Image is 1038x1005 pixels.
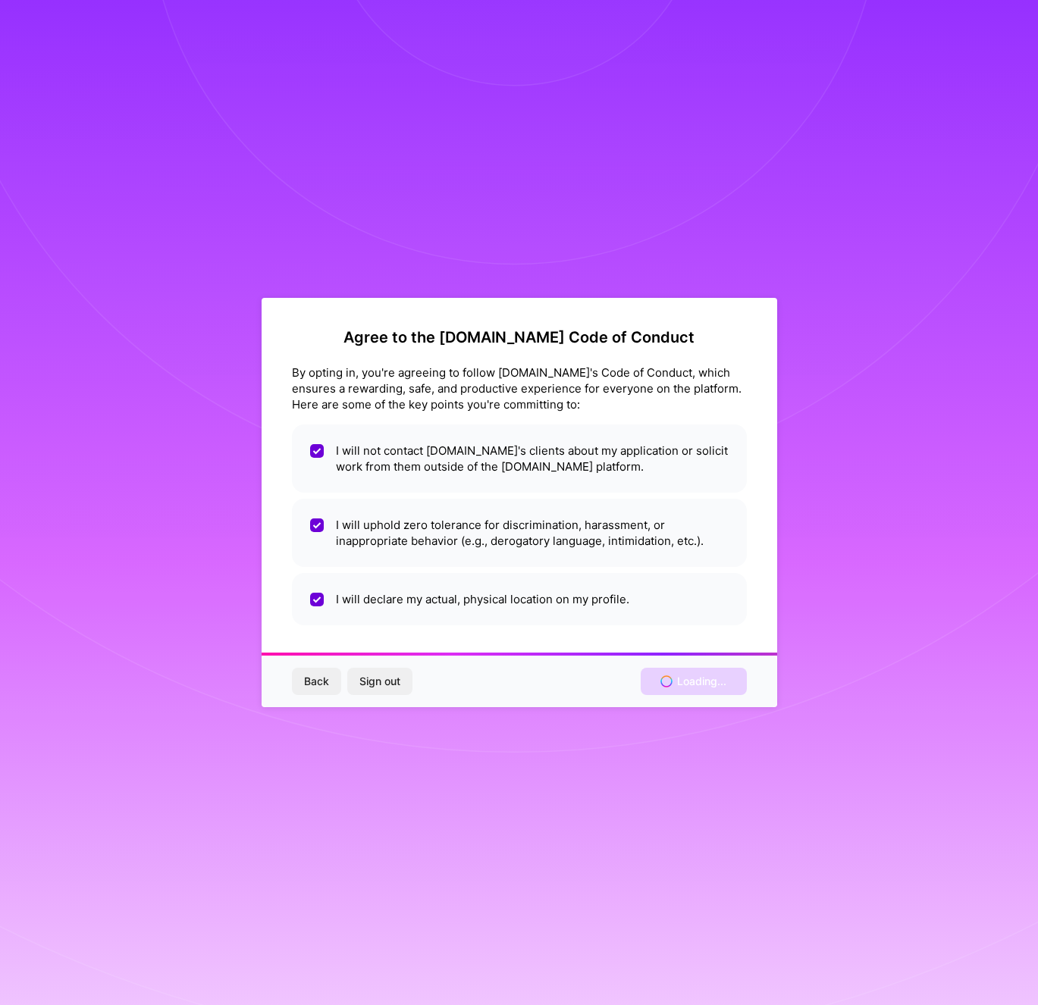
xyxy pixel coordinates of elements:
button: Back [292,668,341,695]
li: I will declare my actual, physical location on my profile. [292,573,747,625]
button: Sign out [347,668,412,695]
h2: Agree to the [DOMAIN_NAME] Code of Conduct [292,328,747,346]
li: I will not contact [DOMAIN_NAME]'s clients about my application or solicit work from them outside... [292,424,747,493]
span: Sign out [359,674,400,689]
div: By opting in, you're agreeing to follow [DOMAIN_NAME]'s Code of Conduct, which ensures a rewardin... [292,365,747,412]
span: Back [304,674,329,689]
li: I will uphold zero tolerance for discrimination, harassment, or inappropriate behavior (e.g., der... [292,499,747,567]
